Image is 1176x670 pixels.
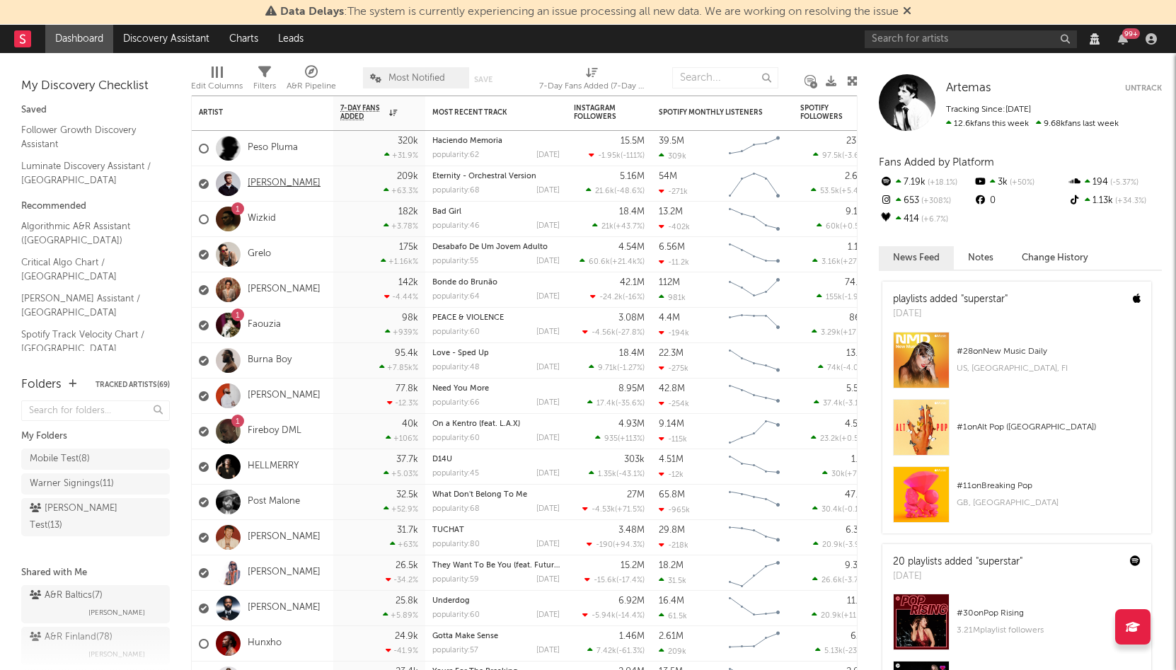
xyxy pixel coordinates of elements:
span: Dismiss [903,6,911,18]
span: +0.56 % [841,435,869,443]
div: 99 + [1122,28,1140,39]
div: -194k [659,328,689,337]
span: 7-Day Fans Added [340,104,386,121]
a: Charts [219,25,268,53]
a: Spotify Track Velocity Chart / [GEOGRAPHIC_DATA] [21,327,156,356]
div: +1.16k % [381,257,418,266]
span: +113 % [620,435,642,443]
div: 3k [973,173,1067,192]
a: #28onNew Music DailyUS, [GEOGRAPHIC_DATA], FI [882,332,1151,399]
svg: Chart title [722,237,786,272]
input: Search for folders... [21,400,170,421]
span: Fans Added by Platform [879,157,994,168]
span: -1.27 % [619,364,642,372]
div: ( ) [589,469,645,478]
span: 60.6k [589,258,610,266]
div: 7.19k [879,173,973,192]
div: Eternity - Orchestral Version [432,173,560,180]
a: #30onPop Rising3.21Mplaylist followers [882,594,1151,661]
div: 6.32M [846,526,871,535]
a: Critical Algo Chart / [GEOGRAPHIC_DATA] [21,255,156,284]
a: Discovery Assistant [113,25,219,53]
a: [PERSON_NAME] [248,284,321,296]
div: 309k [659,151,686,161]
div: +939 % [385,328,418,337]
div: Filters [253,60,276,101]
div: 1.13k [1068,192,1162,210]
span: -1.99 % [844,294,869,301]
svg: Chart title [722,272,786,308]
span: 60k [826,223,840,231]
div: popularity: 68 [432,505,480,513]
div: Warner Signings ( 11 ) [30,475,114,492]
div: ( ) [587,398,645,408]
div: # 11 on Breaking Pop [957,478,1141,495]
div: ( ) [818,363,871,372]
span: : The system is currently experiencing an issue processing all new data. We are working on resolv... [280,6,899,18]
a: PEACE & VIOLENCE [432,314,504,322]
div: 15.5M [621,137,645,146]
a: What Don't Belong To Me [432,491,527,499]
div: ( ) [817,221,871,231]
a: Bad Girl [432,208,461,216]
div: On a Kentro (feat. L.A.X) [432,420,560,428]
a: Algorithmic A&R Assistant ([GEOGRAPHIC_DATA]) [21,219,156,248]
svg: Chart title [722,202,786,237]
div: 23.5M [846,137,871,146]
svg: Chart title [722,343,786,379]
div: ( ) [811,186,871,195]
span: -5.37 % [1108,179,1138,187]
div: [DATE] [536,151,560,159]
span: 935 [604,435,618,443]
a: On a Kentro (feat. L.A.X) [432,420,520,428]
div: ( ) [812,257,871,266]
div: 54M [659,172,677,181]
a: Bonde do Brunão [432,279,497,287]
a: Underdog [432,597,470,605]
a: Haciendo Memoria [432,137,502,145]
a: "superstar" [961,294,1008,304]
div: # 1 on Alt Pop ([GEOGRAPHIC_DATA]) [957,419,1141,436]
div: ( ) [590,292,645,301]
span: -3.18 % [845,400,869,408]
button: Untrack [1125,81,1162,96]
div: 39.5M [659,137,684,146]
div: Recommended [21,198,170,215]
div: 18.4M [619,207,645,216]
span: +6.7 % [919,216,948,224]
span: 97.5k [822,152,842,160]
button: News Feed [879,246,954,270]
div: 653 [879,192,973,210]
div: +5.03 % [384,469,418,478]
div: 981k [659,293,686,302]
span: 53.5k [820,187,839,195]
div: A&R Pipeline [287,78,336,95]
div: Instagram Followers [574,104,623,121]
div: 320k [398,137,418,146]
span: -4.53k [592,506,615,514]
span: Data Delays [280,6,344,18]
div: 40k [402,420,418,429]
div: My Folders [21,428,170,445]
span: +50 % [1008,179,1034,187]
div: -275k [659,364,688,373]
span: -27.8 % [618,329,642,337]
div: 4.54M [845,420,871,429]
div: ( ) [589,151,645,160]
div: 98k [402,313,418,323]
div: popularity: 60 [432,328,480,336]
a: Fireboy DML [248,425,301,437]
span: +43.7 % [616,223,642,231]
div: 95.4k [395,349,418,358]
span: 37.4k [823,400,843,408]
button: Notes [954,246,1008,270]
div: ( ) [812,504,871,514]
div: 37.7k [396,455,418,464]
div: popularity: 45 [432,470,479,478]
div: -12k [659,470,684,479]
a: [PERSON_NAME] [248,531,321,543]
div: 175k [399,243,418,252]
a: Peso Pluma [248,142,298,154]
div: ( ) [582,328,645,337]
div: GB, [GEOGRAPHIC_DATA] [957,495,1141,512]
